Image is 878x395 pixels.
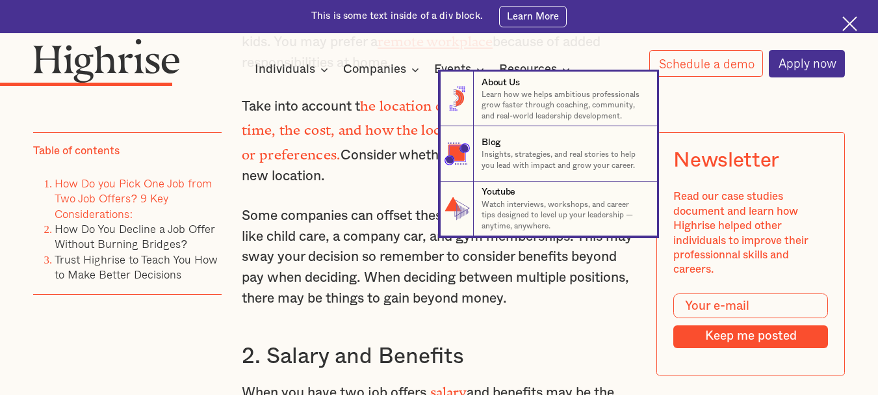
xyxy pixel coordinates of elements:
[311,10,483,23] div: This is some text inside of a div block.
[482,185,515,198] div: Youtube
[343,62,406,77] div: Companies
[482,149,646,170] p: Insights, strategies, and real stories to help you lead with impact and grow your career.
[499,6,567,27] a: Learn More
[482,136,500,149] div: Blog
[430,385,467,393] a: salary
[434,62,488,77] div: Events
[434,62,471,77] div: Events
[255,62,332,77] div: Individuals
[842,16,857,31] img: Cross icon
[440,182,657,236] a: YoutubeWatch interviews, workshops, and career tips designed to level up your leadership — anytim...
[482,199,646,232] p: Watch interviews, workshops, and career tips designed to level up your leadership — anytime, anyw...
[499,62,557,77] div: Resources
[33,38,180,83] img: Highrise logo
[649,50,764,77] a: Schedule a demo
[440,126,657,181] a: BlogInsights, strategies, and real stories to help you lead with impact and grow your career.
[242,343,636,370] h3: 2. Salary and Benefits
[242,206,636,308] p: Some companies can offset these problems by offering benefits like child care, a company car, and...
[673,325,828,348] input: Keep me posted
[499,62,574,77] div: Resources
[440,72,657,126] a: About UsLearn how we helps ambitious professionals grow faster through coaching, community, and r...
[769,50,846,77] a: Apply now
[673,293,828,318] input: Your e-mail
[343,62,423,77] div: Companies
[482,76,520,89] div: About Us
[255,62,315,77] div: Individuals
[673,293,828,348] form: Modal Form
[482,89,646,122] p: Learn how we helps ambitious professionals grow faster through coaching, community, and real-worl...
[55,251,218,283] a: Trust Highrise to Teach You How to Make Better Decisions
